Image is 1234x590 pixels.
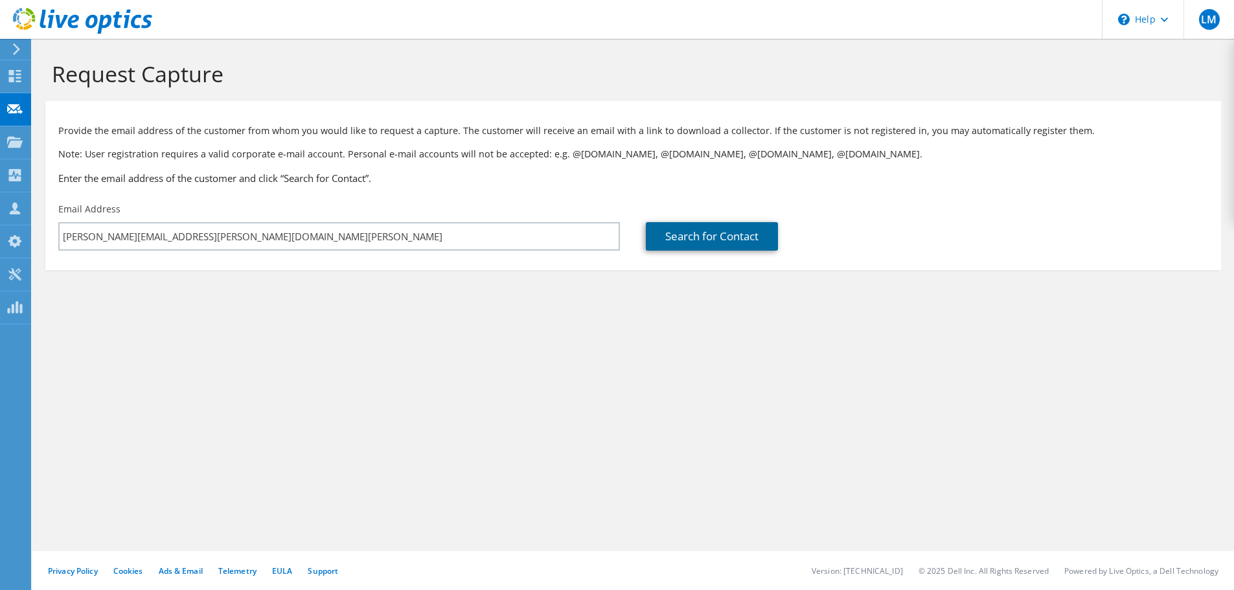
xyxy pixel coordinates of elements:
[1118,14,1130,25] svg: \n
[308,565,338,576] a: Support
[113,565,143,576] a: Cookies
[58,203,120,216] label: Email Address
[1064,565,1218,576] li: Powered by Live Optics, a Dell Technology
[58,147,1208,161] p: Note: User registration requires a valid corporate e-mail account. Personal e-mail accounts will ...
[919,565,1049,576] li: © 2025 Dell Inc. All Rights Reserved
[646,222,778,251] a: Search for Contact
[1199,9,1220,30] span: LM
[812,565,903,576] li: Version: [TECHNICAL_ID]
[272,565,292,576] a: EULA
[218,565,257,576] a: Telemetry
[52,60,1208,87] h1: Request Capture
[48,565,98,576] a: Privacy Policy
[58,171,1208,185] h3: Enter the email address of the customer and click “Search for Contact”.
[159,565,203,576] a: Ads & Email
[58,124,1208,138] p: Provide the email address of the customer from whom you would like to request a capture. The cust...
